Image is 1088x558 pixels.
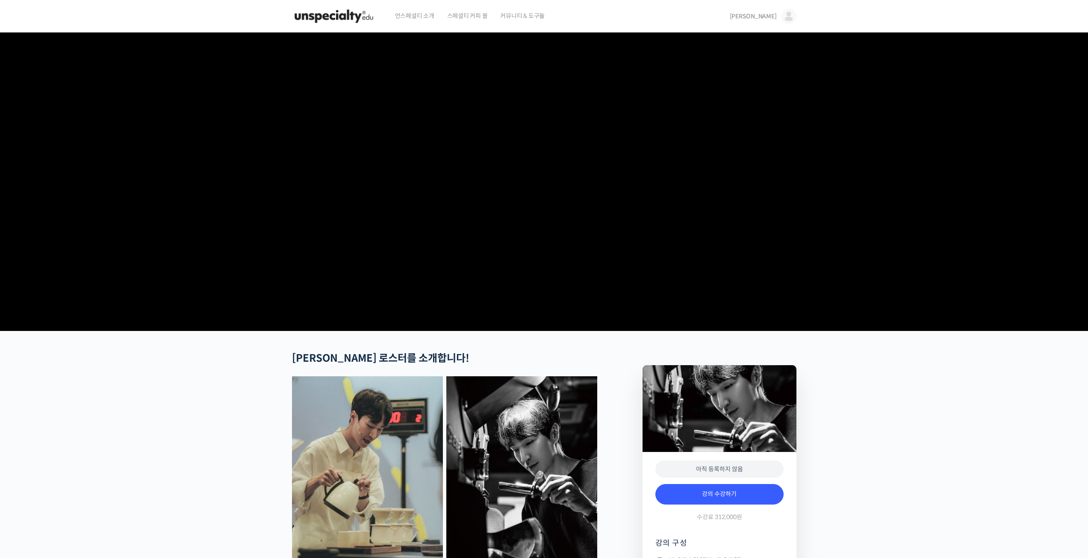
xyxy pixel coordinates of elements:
[730,12,777,20] span: [PERSON_NAME]
[697,513,742,521] span: 수강료 312,000원
[655,461,784,478] div: 아직 등록하지 않음
[655,538,784,555] h4: 강의 구성
[655,484,784,505] a: 강의 수강하기
[292,352,597,365] h2: [PERSON_NAME] 로스터를 소개합니다!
